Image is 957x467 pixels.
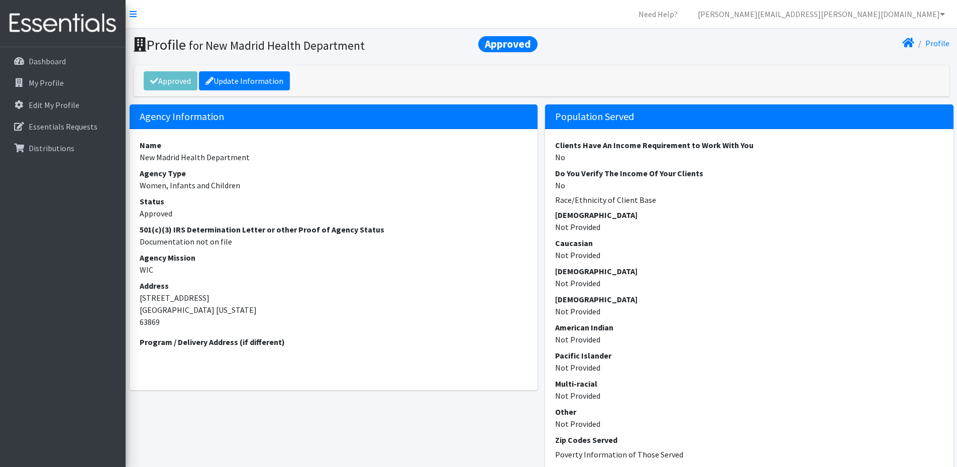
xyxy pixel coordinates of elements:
dt: Other [555,406,943,418]
a: Dashboard [4,51,122,71]
a: [PERSON_NAME][EMAIL_ADDRESS][PERSON_NAME][DOMAIN_NAME] [690,4,953,24]
dd: WIC [140,264,528,276]
dt: Caucasian [555,237,943,249]
dt: [DEMOGRAPHIC_DATA] [555,209,943,221]
dt: Agency Mission [140,252,528,264]
dt: Multi-racial [555,378,943,390]
span: translation missing: en.not_provided [555,278,600,288]
dd: Approved [140,207,528,219]
dt: Do You Verify The Income Of Your Clients [555,167,943,179]
h5: Population Served [545,104,953,129]
span: translation missing: en.not_provided [555,250,600,260]
p: Essentials Requests [29,122,97,132]
span: translation missing: en.not_provided [555,363,600,373]
a: Update Information [199,71,290,90]
a: Edit My Profile [4,95,122,115]
dt: [DEMOGRAPHIC_DATA] [555,293,943,305]
strong: Address [140,281,169,291]
dt: Status [140,195,528,207]
a: Essentials Requests [4,116,122,137]
small: for New Madrid Health Department [189,38,365,53]
address: [STREET_ADDRESS] [GEOGRAPHIC_DATA] [US_STATE] 63869 [140,280,528,328]
dt: [DEMOGRAPHIC_DATA] [555,265,943,277]
h1: Profile [134,36,538,54]
dt: Clients Have An Income Requirement to Work With You [555,139,943,151]
p: Dashboard [29,56,66,66]
dt: 501(c)(3) IRS Determination Letter or other Proof of Agency Status [140,223,528,236]
img: HumanEssentials [4,7,122,40]
h6: Race/Ethnicity of Client Base [555,195,943,205]
dd: Documentation not on file [140,236,528,248]
dt: Name [140,139,528,151]
a: My Profile [4,73,122,93]
dd: Women, Infants and Children [140,179,528,191]
span: translation missing: en.not_provided [555,334,600,344]
span: Approved [478,36,538,52]
strong: Program / Delivery Address (if different) [140,337,285,347]
dd: New Madrid Health Department [140,151,528,163]
h5: Agency Information [130,104,538,129]
dd: No [555,151,943,163]
span: translation missing: en.not_provided [555,222,600,232]
span: translation missing: en.not_provided [555,391,600,401]
dt: Pacific Islander [555,349,943,362]
span: translation missing: en.not_provided [555,306,600,316]
a: Profile [925,38,949,48]
a: Need Help? [630,4,686,24]
p: My Profile [29,78,64,88]
a: Distributions [4,138,122,158]
h6: Poverty Information of Those Served [555,450,943,459]
dt: Zip Codes Served [555,434,943,446]
dt: Agency Type [140,167,528,179]
dd: No [555,179,943,191]
p: Distributions [29,143,74,153]
p: Edit My Profile [29,100,79,110]
span: translation missing: en.not_provided [555,419,600,429]
dt: American Indian [555,321,943,333]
